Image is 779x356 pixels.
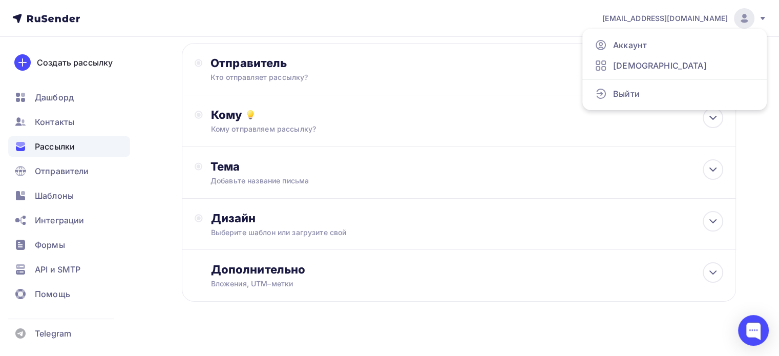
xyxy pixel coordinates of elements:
span: API и SMTP [35,263,80,276]
div: Тема [210,159,413,174]
span: Шаблоны [35,190,74,202]
ul: [EMAIL_ADDRESS][DOMAIN_NAME] [582,29,767,110]
a: Рассылки [8,136,130,157]
div: Выберите шаблон или загрузите свой [211,227,672,238]
span: Формы [35,239,65,251]
span: Аккаунт [613,39,647,51]
div: Вложения, UTM–метки [211,279,672,289]
a: Шаблоны [8,185,130,206]
span: Выйти [613,88,640,100]
a: Формы [8,235,130,255]
div: Дизайн [211,211,723,225]
div: Добавьте название письма [210,176,393,186]
a: Дашборд [8,87,130,108]
span: [DEMOGRAPHIC_DATA] [613,59,707,72]
span: [EMAIL_ADDRESS][DOMAIN_NAME] [602,13,728,24]
span: Помощь [35,288,70,300]
span: Рассылки [35,140,75,153]
div: Создать рассылку [37,56,113,69]
a: Контакты [8,112,130,132]
span: Дашборд [35,91,74,103]
a: Отправители [8,161,130,181]
div: Кто отправляет рассылку? [210,72,410,82]
div: Кому [211,108,723,122]
div: Отправитель [210,56,432,70]
span: Telegram [35,327,71,340]
a: [EMAIL_ADDRESS][DOMAIN_NAME] [602,8,767,29]
span: Интеграции [35,214,84,226]
span: Контакты [35,116,74,128]
span: Отправители [35,165,89,177]
div: Дополнительно [211,262,723,277]
div: Кому отправляем рассылку? [211,124,672,134]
